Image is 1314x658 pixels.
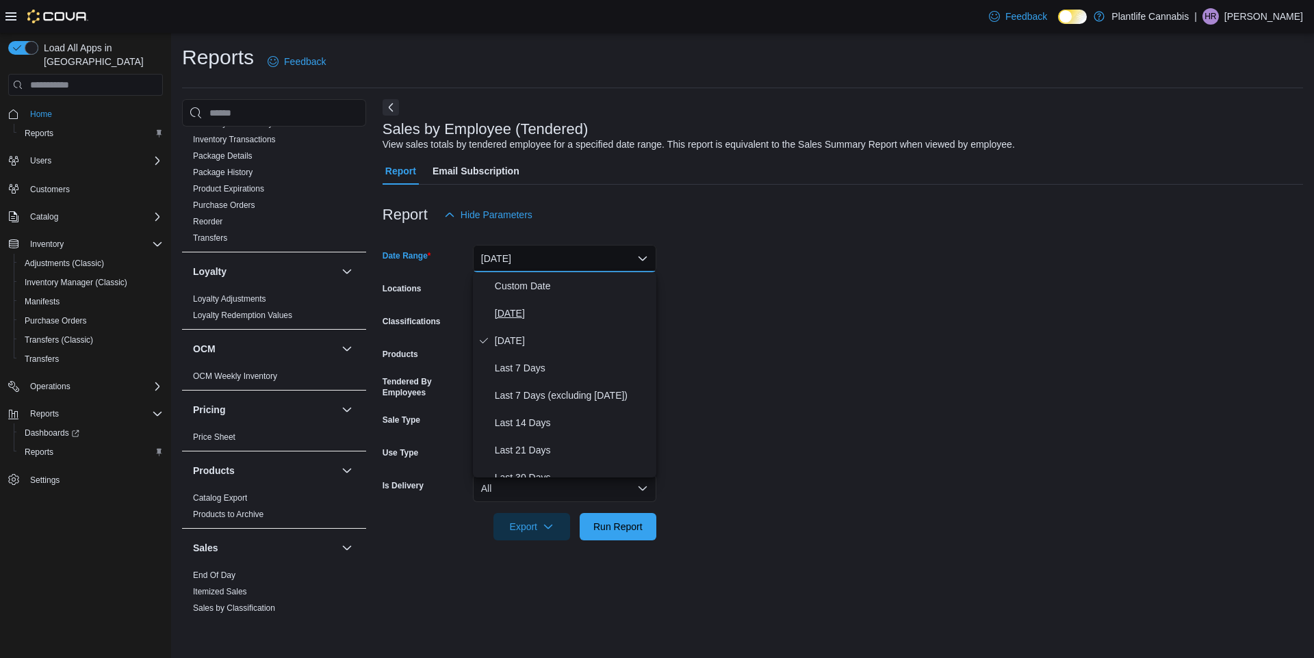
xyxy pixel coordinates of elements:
span: Customers [25,180,163,197]
span: Home [30,109,52,120]
span: Catalog [30,211,58,222]
span: Transfers [193,233,227,244]
a: Inventory Manager (Classic) [19,274,133,291]
a: Feedback [262,48,331,75]
span: Loyalty Redemption Values [193,310,292,321]
span: Email Subscription [433,157,519,185]
span: Operations [25,378,163,395]
button: OCM [193,342,336,356]
label: Date Range [383,250,431,261]
span: Transfers (Classic) [25,334,93,345]
span: Adjustments (Classic) [19,255,163,272]
a: Product Expirations [193,184,264,194]
a: Settings [25,472,65,488]
div: Select listbox [473,272,656,477]
span: Report [385,157,416,185]
span: Price Sheet [193,432,235,443]
button: Home [3,104,168,124]
label: Locations [383,283,422,294]
a: Loyalty Adjustments [193,294,266,304]
button: Loyalty [193,265,336,278]
span: Reorder [193,216,222,227]
span: Reports [25,406,163,422]
span: Home [25,105,163,122]
span: Products to Archive [193,509,263,520]
span: Itemized Sales [193,586,247,597]
label: Classifications [383,316,441,327]
a: OCM Weekly Inventory [193,371,277,381]
button: Adjustments (Classic) [14,254,168,273]
button: Manifests [14,292,168,311]
span: Transfers (Classic) [19,332,163,348]
span: Users [30,155,51,166]
span: Purchase Orders [19,313,163,329]
span: Last 21 Days [495,442,651,458]
a: Package Details [193,151,253,161]
a: Price Sheet [193,432,235,442]
span: Users [25,153,163,169]
button: Loyalty [339,263,355,280]
button: Inventory Manager (Classic) [14,273,168,292]
h3: Sales [193,541,218,555]
span: Customers [30,184,70,195]
button: Products [193,464,336,477]
div: Inventory [182,66,366,252]
span: Last 7 Days [495,360,651,376]
nav: Complex example [8,98,163,525]
button: Inventory [25,236,69,252]
span: Export [502,513,562,540]
a: Home [25,106,57,122]
span: Purchase Orders [25,315,87,326]
span: Custom Date [495,278,651,294]
label: Tendered By Employees [383,376,467,398]
div: View sales totals by tendered employee for a specified date range. This report is equivalent to t... [383,137,1015,152]
span: Run Report [593,520,643,534]
span: Dashboards [25,427,79,438]
a: Catalog Export [193,493,247,503]
button: Operations [25,378,76,395]
a: Transfers (Classic) [19,332,99,348]
button: Products [339,462,355,479]
span: Load All Apps in [GEOGRAPHIC_DATA] [38,41,163,68]
span: Inventory [25,236,163,252]
span: [DATE] [495,305,651,321]
a: Reports [19,444,59,460]
button: Inventory [3,235,168,254]
button: All [473,475,656,502]
h3: Pricing [193,403,225,417]
span: Dashboards [19,425,163,441]
span: Product Expirations [193,183,264,194]
label: Use Type [383,447,418,458]
span: Operations [30,381,70,392]
span: Purchase Orders [193,200,255,211]
a: Inventory Transactions [193,135,276,144]
button: Reports [3,404,168,423]
div: OCM [182,368,366,390]
button: Catalog [3,207,168,226]
span: Feedback [284,55,326,68]
a: Dashboards [14,423,168,443]
span: Feedback [1005,10,1047,23]
button: Hide Parameters [439,201,538,228]
button: Users [3,151,168,170]
a: Sales by Day [193,620,242,629]
span: Settings [25,471,163,488]
a: Adjustments (Classic) [19,255,109,272]
p: [PERSON_NAME] [1224,8,1303,25]
button: Purchase Orders [14,311,168,330]
div: Pricing [182,429,366,451]
span: Loyalty Adjustments [193,293,266,304]
h3: Sales by Employee (Tendered) [383,121,589,137]
a: Reports [19,125,59,142]
button: Pricing [339,402,355,418]
span: Reports [30,408,59,419]
p: Plantlife Cannabis [1111,8,1189,25]
button: Pricing [193,403,336,417]
span: Inventory Transactions [193,134,276,145]
span: Inventory Manager (Classic) [19,274,163,291]
button: Settings [3,470,168,490]
button: Reports [14,443,168,462]
a: Feedback [983,3,1053,30]
h3: OCM [193,342,216,356]
span: Manifests [19,293,163,310]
